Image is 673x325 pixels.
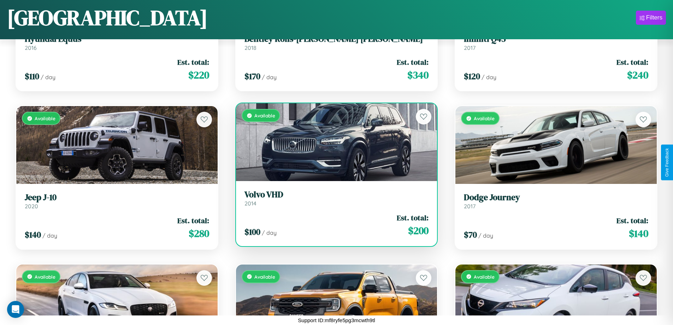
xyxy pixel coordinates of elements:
[629,226,648,240] span: $ 140
[25,70,39,82] span: $ 110
[262,74,277,81] span: / day
[407,68,429,82] span: $ 340
[646,14,662,21] div: Filters
[25,229,41,240] span: $ 140
[25,203,38,210] span: 2020
[478,232,493,239] span: / day
[244,34,429,44] h3: Bentley Rolls-[PERSON_NAME] [PERSON_NAME]
[244,190,429,200] h3: Volvo VHD
[464,192,648,210] a: Dodge Journey2017
[7,301,24,318] div: Open Intercom Messenger
[298,315,375,325] p: Support ID: mf8ryfe5pg3mcwth9tl
[244,200,256,207] span: 2014
[25,34,209,44] h3: Hyundai Equus
[244,226,260,238] span: $ 100
[665,148,669,177] div: Give Feedback
[474,274,495,280] span: Available
[188,68,209,82] span: $ 220
[482,74,496,81] span: / day
[254,274,275,280] span: Available
[25,44,37,51] span: 2016
[262,229,277,236] span: / day
[25,192,209,203] h3: Jeep J-10
[464,203,476,210] span: 2017
[254,112,275,118] span: Available
[244,44,256,51] span: 2018
[35,274,55,280] span: Available
[616,215,648,226] span: Est. total:
[177,215,209,226] span: Est. total:
[464,229,477,240] span: $ 70
[464,192,648,203] h3: Dodge Journey
[464,34,648,51] a: Infiniti Q452017
[189,226,209,240] span: $ 280
[616,57,648,67] span: Est. total:
[397,57,429,67] span: Est. total:
[464,34,648,44] h3: Infiniti Q45
[25,34,209,51] a: Hyundai Equus2016
[41,74,55,81] span: / day
[408,224,429,238] span: $ 200
[42,232,57,239] span: / day
[474,115,495,121] span: Available
[177,57,209,67] span: Est. total:
[25,192,209,210] a: Jeep J-102020
[636,11,666,25] button: Filters
[35,115,55,121] span: Available
[464,70,480,82] span: $ 120
[244,70,260,82] span: $ 170
[244,190,429,207] a: Volvo VHD2014
[397,213,429,223] span: Est. total:
[464,44,476,51] span: 2017
[244,34,429,51] a: Bentley Rolls-[PERSON_NAME] [PERSON_NAME]2018
[627,68,648,82] span: $ 240
[7,3,208,32] h1: [GEOGRAPHIC_DATA]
